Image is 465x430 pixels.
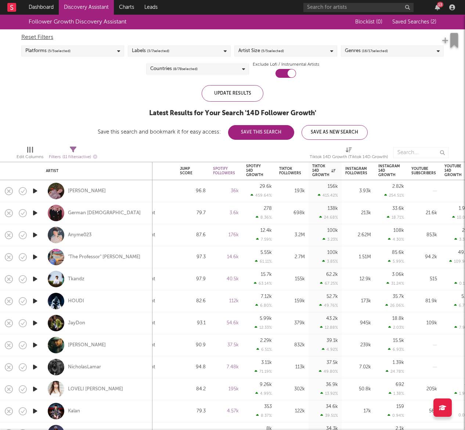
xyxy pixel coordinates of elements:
[393,360,404,365] div: 1.39k
[279,385,305,394] div: 302k
[327,338,338,343] div: 39.1k
[261,272,272,277] div: 15.7k
[411,253,437,262] div: 94.2k
[213,385,239,394] div: 195k
[132,47,169,55] div: Labels
[255,325,272,330] div: 12.33 %
[319,215,338,220] div: 24.68 %
[213,275,239,284] div: 40.5k
[389,391,404,396] div: 1.38 %
[327,250,338,255] div: 100k
[345,319,371,328] div: 945k
[180,209,206,218] div: 79.7
[319,369,338,374] div: 49.80 %
[393,228,404,233] div: 108k
[319,303,338,308] div: 49.76 %
[260,316,272,321] div: 5.99k
[310,153,388,161] div: Tiktok 14D Growth (Tiktok 14D Growth)
[396,382,404,387] div: 692
[392,206,404,211] div: 33.6k
[260,382,272,387] div: 9.26k
[302,125,368,140] button: Save As New Search
[49,153,97,162] div: Filters
[180,297,206,306] div: 82.6
[345,341,371,350] div: 239k
[392,250,404,255] div: 85.6k
[279,407,305,416] div: 122k
[279,363,305,372] div: 113k
[411,167,436,175] div: YouTube Subscribers
[279,341,305,350] div: 832k
[322,237,338,242] div: 3.23 %
[326,382,338,387] div: 36.9k
[260,250,272,255] div: 5.55k
[327,294,338,299] div: 52.7k
[68,188,106,194] a: [PERSON_NAME]
[180,231,206,240] div: 87.6
[345,407,371,416] div: 17k
[362,47,388,55] span: ( 16 / 17 selected)
[173,65,198,73] span: ( 8 / 78 selected)
[180,167,195,175] div: Jump Score
[46,169,145,173] div: Artist
[310,143,388,165] div: Tiktok 14D Growth (Tiktok 14D Growth)
[392,184,404,189] div: 2.82k
[345,363,371,372] div: 7.02k
[279,253,305,262] div: 2.7M
[150,65,198,73] div: Countries
[62,155,91,159] span: ( 11 filters active)
[98,129,368,135] div: Save this search and bookmark it for easy access:
[386,369,404,374] div: 24.78 %
[279,297,305,306] div: 159k
[68,342,106,349] a: [PERSON_NAME]
[48,47,71,55] span: ( 5 / 5 selected)
[213,297,239,306] div: 112k
[213,187,239,196] div: 36k
[68,408,80,415] div: Kalan
[318,193,338,198] div: 415.42 %
[345,167,367,175] div: Instagram Followers
[378,164,400,177] div: Instagram 14D Growth
[261,360,272,365] div: 3.11k
[68,298,84,305] a: HOUDI
[68,364,101,371] div: NicholasLamar
[388,237,404,242] div: 4.30 %
[322,259,338,264] div: 3.85 %
[411,319,437,328] div: 109k
[437,2,443,7] div: 13
[385,303,404,308] div: 26.06 %
[180,187,206,196] div: 96.8
[320,281,338,286] div: 67.25 %
[254,281,272,286] div: 63.14 %
[312,164,335,177] div: Tiktok 14D Growth
[327,360,338,365] div: 37.5k
[68,254,140,260] div: "The Professor" [PERSON_NAME]
[213,231,239,240] div: 176k
[386,281,404,286] div: 31.24 %
[228,125,294,140] button: Save This Search
[387,215,404,220] div: 18.71 %
[213,319,239,328] div: 54.6k
[180,319,206,328] div: 93.1
[180,363,206,372] div: 94.8
[279,319,305,328] div: 379k
[388,259,404,264] div: 5.99 %
[320,391,338,396] div: 13.92 %
[260,184,272,189] div: 29.6k
[303,3,414,12] input: Search for artists
[279,231,305,240] div: 3.2M
[213,167,235,175] div: Spotify Followers
[411,209,437,218] div: 21.6k
[17,143,43,165] div: Edit Columns
[328,184,338,189] div: 156k
[328,206,338,211] div: 138k
[68,386,123,393] a: LOVELI [PERSON_NAME]
[260,228,272,233] div: 12.4k
[180,341,206,350] div: 90.9
[147,47,169,55] span: ( 3 / 7 selected)
[411,231,437,240] div: 853k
